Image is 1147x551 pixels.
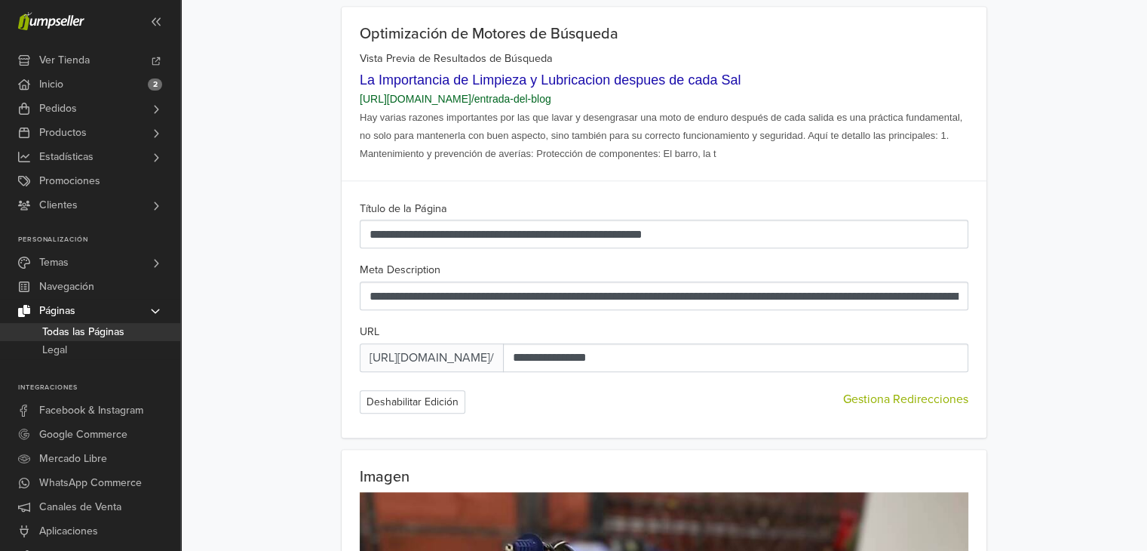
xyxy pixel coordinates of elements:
label: Meta Description [360,262,440,279]
span: 2 [148,78,162,91]
p: Personalización [18,235,180,245]
span: Productos [39,121,87,145]
label: Vista Previa de Resultados de Búsqueda [360,51,553,67]
button: Deshabilitar Edición [360,390,465,414]
p: Integraciones [18,383,180,392]
span: Canales de Venta [39,495,121,519]
span: Estadísticas [39,145,94,169]
span: Aplicaciones [39,519,98,543]
span: Páginas [39,299,75,323]
a: [URL][DOMAIN_NAME]/entrada-del-blog [360,93,551,105]
h2: Optimización de Motores de Búsqueda [360,25,968,43]
span: La Importancia de Limpieza y Lubricacion despues de cada Sal [360,70,741,86]
span: Navegación [39,275,94,299]
span: Facebook & Instagram [39,399,143,423]
span: Clientes [39,193,78,217]
span: WhatsApp Commerce [39,471,142,495]
span: [URL][DOMAIN_NAME] / [360,343,504,372]
h2: Imagen [360,468,968,486]
span: Temas [39,251,69,275]
label: Título de la Página [360,201,447,217]
span: Inicio [39,72,63,97]
span: Legal [42,341,67,359]
span: Hay varias razones importantes por las que lavar y desengrasar una moto de enduro después de cada... [360,112,962,159]
span: Google Commerce [39,423,127,447]
span: Ver Tienda [39,48,90,72]
span: Pedidos [39,97,77,121]
span: Mercado Libre [39,447,107,471]
label: URL [360,324,379,340]
span: Todas las Páginas [42,323,124,341]
span: Gestiona Redirecciones [843,390,968,408]
span: Promociones [39,169,100,193]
